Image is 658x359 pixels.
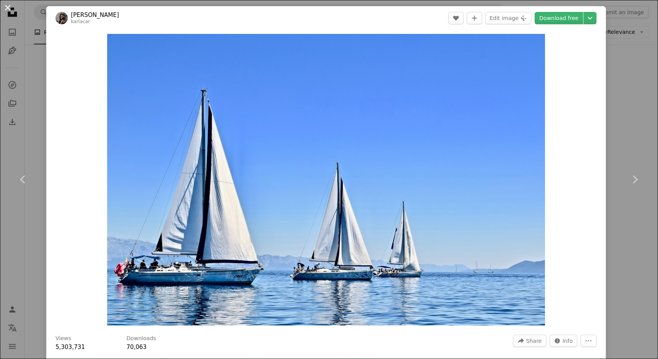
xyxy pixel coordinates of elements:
[71,19,90,24] a: karlacar
[563,335,573,347] span: Info
[584,12,597,24] button: Choose download size
[535,12,583,24] a: Download free
[513,335,546,347] button: Share this image
[56,335,71,342] h3: Views
[126,344,147,351] span: 70,063
[56,12,68,24] img: Go to Karla Car's profile
[612,143,658,216] a: Next
[581,335,597,347] button: More Actions
[107,34,545,325] button: Zoom in on this image
[526,335,542,347] span: Share
[56,344,85,351] span: 5,303,731
[485,12,532,24] button: Edit image
[126,335,156,342] h3: Downloads
[550,335,578,347] button: Stats about this image
[448,12,464,24] button: Like
[71,11,119,19] a: [PERSON_NAME]
[467,12,482,24] button: Add to Collection
[107,34,545,325] img: three sail boats on water during daytime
